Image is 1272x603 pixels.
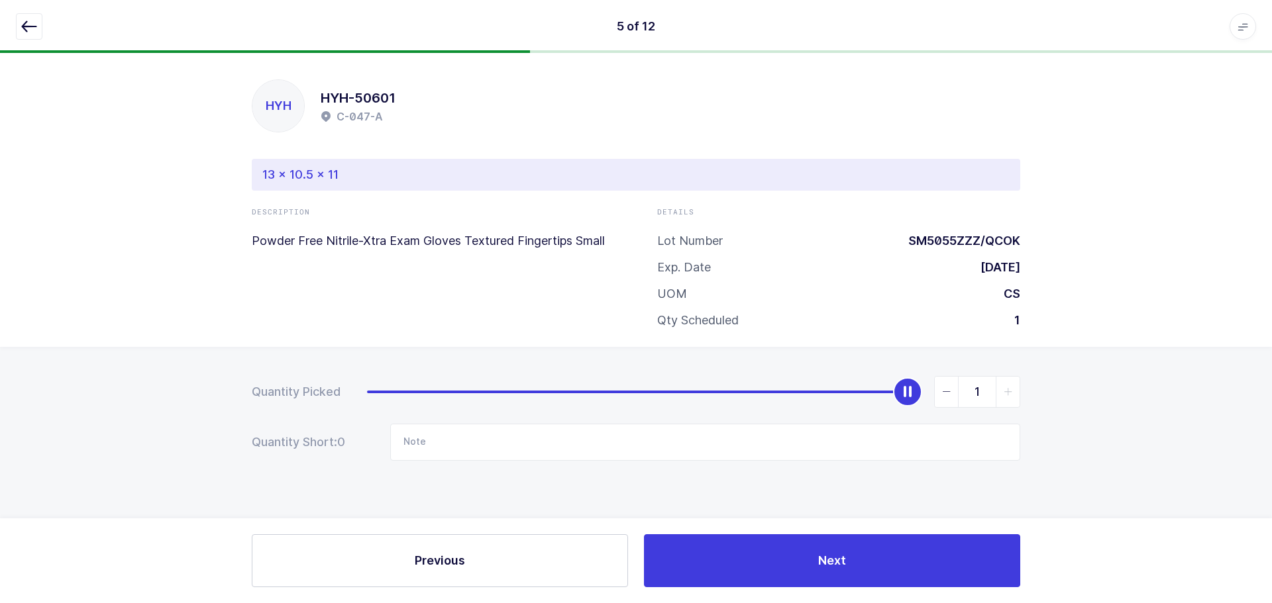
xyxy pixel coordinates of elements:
div: Lot Number [657,233,723,249]
span: 0 [337,434,364,450]
div: Qty Scheduled [657,312,739,328]
div: UOM [657,286,687,302]
button: Next [644,534,1020,587]
div: Description [252,207,615,217]
div: slider between 0 and 1 [367,376,1020,408]
h1: HYH-50601 [321,87,396,109]
input: Note [390,424,1020,461]
div: Quantity Picked [252,384,341,400]
div: SM5055ZZZ/QCOK [898,233,1020,249]
div: CS [993,286,1020,302]
div: 5 of 12 [617,19,655,34]
div: Quantity Short: [252,434,364,450]
div: HYH [252,80,304,132]
span: Previous [415,552,465,569]
div: Exp. Date [657,259,711,275]
div: [DATE] [970,259,1020,275]
div: 1 [1004,312,1020,328]
p: Powder Free Nitrile-Xtra Exam Gloves Textured Fingertips Small [252,233,615,249]
span: 13 x 10.5 x 11 [262,167,339,183]
div: Details [657,207,1020,217]
button: Previous [252,534,628,587]
span: Next [818,552,846,569]
h2: C-047-A [337,109,383,124]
